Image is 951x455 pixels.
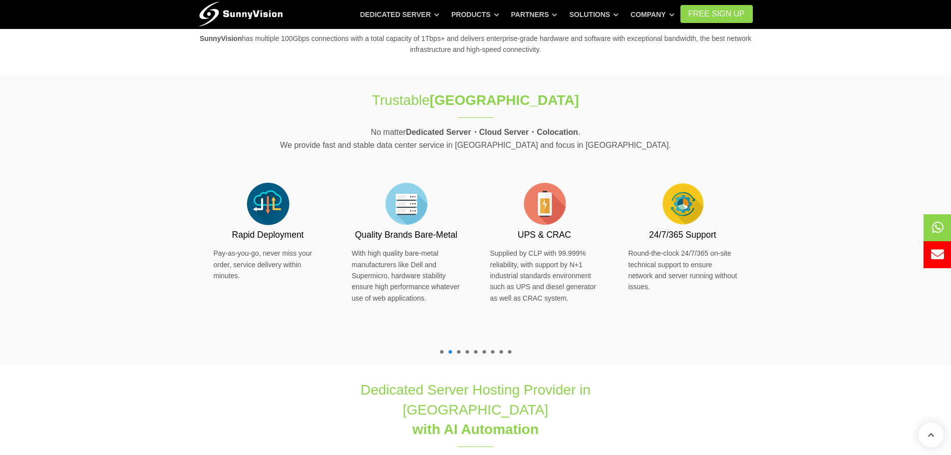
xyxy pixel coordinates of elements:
a: Products [451,5,499,23]
a: Dedicated Server [360,5,439,23]
a: Company [631,5,674,23]
h3: 24/7/365 Support [629,229,737,241]
img: flat-server-alt.png [381,179,431,229]
p: Round-the-clock 24/7/365 on-site technical support to ensure network and server running without i... [629,248,737,293]
a: Partners [511,5,558,23]
a: Solutions [569,5,619,23]
h1: Dedicated Server Hosting Provider in [GEOGRAPHIC_DATA] [310,380,642,439]
strong: SunnyVision [200,34,242,42]
strong: [GEOGRAPHIC_DATA] [430,92,579,108]
strong: Dedicated Server・Cloud Server・Colocation [406,128,578,136]
p: Pay-as-you-go, never miss your order, service delivery within minutes. [214,248,322,281]
img: flat-battery.png [520,179,570,229]
h1: Trustable [310,90,642,110]
img: flat-cloud-in-out.png [243,179,293,229]
p: With high quality bare-metal manufacturers like Dell and Supermicro, hardware stability ensure hi... [352,248,461,304]
img: flat-cog-cycle.png [658,179,708,229]
p: No matter . We provide fast and stable data center service in [GEOGRAPHIC_DATA] and focus in [GEO... [199,126,753,151]
h3: Quality Brands Bare-Metal [352,229,461,241]
a: FREE Sign Up [680,5,753,23]
p: has multiple 100Gbps connections with a total capacity of 1Tbps+ and delivers enterprise-grade ha... [199,33,753,55]
h3: UPS & CRAC [490,229,599,241]
span: with AI Automation [412,422,539,437]
p: Supplied by CLP with 99.999% reliability, with support by N+1 industrial standards environment su... [490,248,599,304]
h3: Rapid Deployment [214,229,322,241]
